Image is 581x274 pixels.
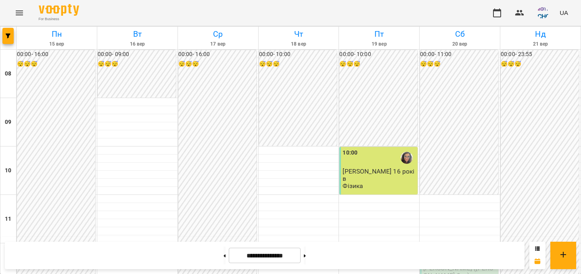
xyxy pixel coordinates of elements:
span: UA [560,8,568,17]
h6: 21 вер [502,40,579,48]
h6: 😴😴😴 [501,60,579,69]
h6: 00:00 - 11:00 [420,50,498,59]
h6: 😴😴😴 [339,60,418,69]
label: 10:00 [343,149,357,157]
h6: 00:00 - 10:00 [259,50,337,59]
h6: 09 [5,118,11,127]
h6: 10 [5,166,11,175]
h6: 00:00 - 16:00 [17,50,95,59]
h6: Сб [421,28,499,40]
h6: Ср [179,28,257,40]
h6: 00:00 - 16:00 [178,50,257,59]
h6: 😴😴😴 [17,60,95,69]
span: [PERSON_NAME] 16 років [343,167,414,182]
h6: Пн [18,28,96,40]
img: Кулебякіна Ольга [401,152,413,164]
p: Фізика [343,182,363,189]
h6: 19 вер [340,40,418,48]
button: UA [556,5,571,20]
button: Menu [10,3,29,23]
h6: 00:00 - 23:55 [501,50,579,59]
h6: 😴😴😴 [259,60,337,69]
h6: Пт [340,28,418,40]
h6: 11 [5,215,11,224]
span: For Business [39,17,79,22]
h6: 😴😴😴 [178,60,257,69]
h6: 20 вер [421,40,499,48]
h6: 15 вер [18,40,96,48]
h6: 16 вер [98,40,176,48]
h6: Вт [98,28,176,40]
h6: 00:00 - 10:00 [339,50,418,59]
img: Voopty Logo [39,4,79,16]
h6: 😴😴😴 [420,60,498,69]
h6: 08 [5,69,11,78]
img: 44498c49d9c98a00586a399c9b723a73.png [537,7,548,19]
h6: Нд [502,28,579,40]
h6: 18 вер [260,40,338,48]
h6: Чт [260,28,338,40]
h6: 😴😴😴 [98,60,176,69]
h6: 17 вер [179,40,257,48]
h6: 00:00 - 09:00 [98,50,176,59]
